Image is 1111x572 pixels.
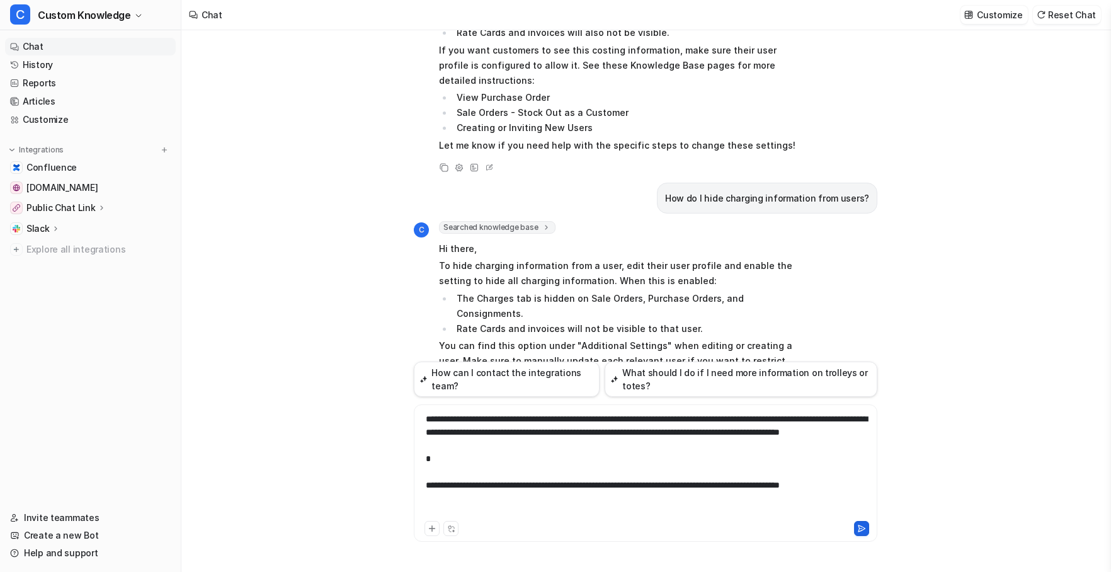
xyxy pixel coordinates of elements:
img: expand menu [8,146,16,154]
button: Reset Chat [1033,6,1101,24]
p: To hide charging information from a user, edit their user profile and enable the setting to hide ... [439,258,807,289]
p: Hi there, [439,241,807,256]
button: Customize [960,6,1027,24]
div: Chat [202,8,222,21]
span: Custom Knowledge [38,6,131,24]
p: Public Chat Link [26,202,96,214]
span: Explore all integrations [26,239,171,260]
p: How do I hide charging information from users? [665,191,869,206]
p: If you want customers to see this costing information, make sure their user profile is configured... [439,43,807,88]
span: [DOMAIN_NAME] [26,181,98,194]
p: Integrations [19,145,64,155]
img: explore all integrations [10,243,23,256]
img: Public Chat Link [13,204,20,212]
a: Reports [5,74,176,92]
img: menu_add.svg [160,146,169,154]
a: Customize [5,111,176,129]
button: What should I do if I need more information on trolleys or totes? [605,362,877,397]
span: Confluence [26,161,77,174]
span: C [10,4,30,25]
li: Rate Cards and invoices will not be visible to that user. [453,321,807,336]
span: Searched knowledge base [439,221,555,234]
img: Slack [13,225,20,232]
a: help.cartoncloud.com[DOMAIN_NAME] [5,179,176,197]
li: Sale Orders - Stock Out as a Customer [453,105,807,120]
li: View Purchase Order [453,90,807,105]
p: Slack [26,222,50,235]
li: The Charges tab is hidden on Sale Orders, Purchase Orders, and Consignments. [453,291,807,321]
li: Creating or Inviting New Users [453,120,807,135]
a: Explore all integrations [5,241,176,258]
a: History [5,56,176,74]
button: Integrations [5,144,67,156]
a: Create a new Bot [5,527,176,544]
a: Invite teammates [5,509,176,527]
a: Help and support [5,544,176,562]
p: Customize [977,8,1022,21]
li: Rate Cards and invoices will also not be visible. [453,25,807,40]
a: ConfluenceConfluence [5,159,176,176]
p: Let me know if you need help with the specific steps to change these settings! [439,138,807,153]
button: How can I contact the integrations team? [414,362,600,397]
a: Chat [5,38,176,55]
img: customize [964,10,973,20]
img: help.cartoncloud.com [13,184,20,192]
span: C [414,222,429,237]
p: You can find this option under "Additional Settings" when editing or creating a user. Make sure t... [439,338,807,384]
a: Articles [5,93,176,110]
img: reset [1037,10,1045,20]
img: Confluence [13,164,20,171]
